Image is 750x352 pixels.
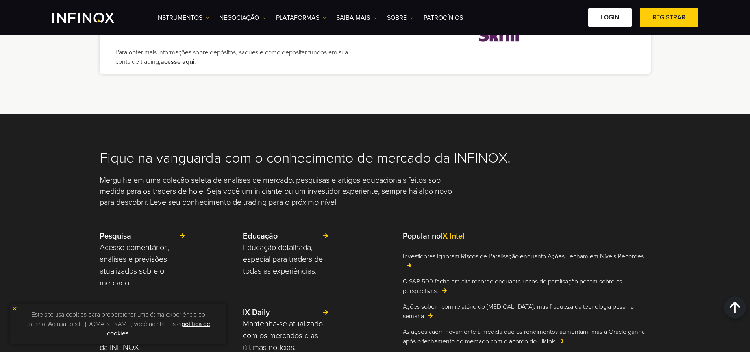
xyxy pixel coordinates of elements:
[14,308,222,340] p: Este site usa cookies para proporcionar uma ótima experiência ao usuário. Ao usar o site [DOMAIN_...
[243,231,329,277] a: Educação Educação detalhada, especial para traders de todas as experiências.
[403,302,651,321] a: Ações sobem com relatório do [MEDICAL_DATA], mas fraqueza da tecnologia pesa na semana
[276,13,326,22] a: PLATAFORMAS
[52,13,133,23] a: INFINOX Logo
[640,8,698,27] a: Registrar
[100,232,131,241] strong: Pesquisa
[424,13,463,22] a: Patrocínios
[459,11,538,58] img: skrill.webp
[243,308,270,317] strong: IX Daily
[115,48,363,67] p: Para obter mais informações sobre depósitos, saques e como depositar fundos em sua conta de tradi...
[12,306,17,311] img: yellow close icon
[336,13,377,22] a: Saiba mais
[100,175,463,208] p: Mergulhe em uma coleção seleta de análises de mercado, pesquisas e artigos educacionais feitos so...
[156,13,209,22] a: Instrumentos
[387,13,414,22] a: SOBRE
[403,277,651,296] a: O S&P 500 fecha em alta recorde enquanto riscos de paralisação pesam sobre as perspectivas.
[243,232,278,241] strong: Educação
[161,58,194,66] a: acesse aqui
[588,8,632,27] a: Login
[403,327,651,346] a: As ações caem novamente à medida que os rendimentos aumentam, mas a Oracle ganha após o fechament...
[100,242,186,289] p: Acesse comentários, análises e previsões atualizados sobre o mercado.
[403,252,651,270] a: Investidores Ignoram Riscos de Paralisação enquanto Ações Fecham em Níveis Recordes
[403,232,465,241] strong: Popular no
[243,242,329,277] p: Educação detalhada, especial para traders de todas as experiências.
[219,13,266,22] a: NEGOCIAÇÃO
[100,231,186,289] a: Pesquisa Acesse comentários, análises e previsões atualizados sobre o mercado.
[441,232,465,241] span: IX Intel
[100,150,651,167] h2: Fique na vanguarda com o conhecimento de mercado da INFINOX.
